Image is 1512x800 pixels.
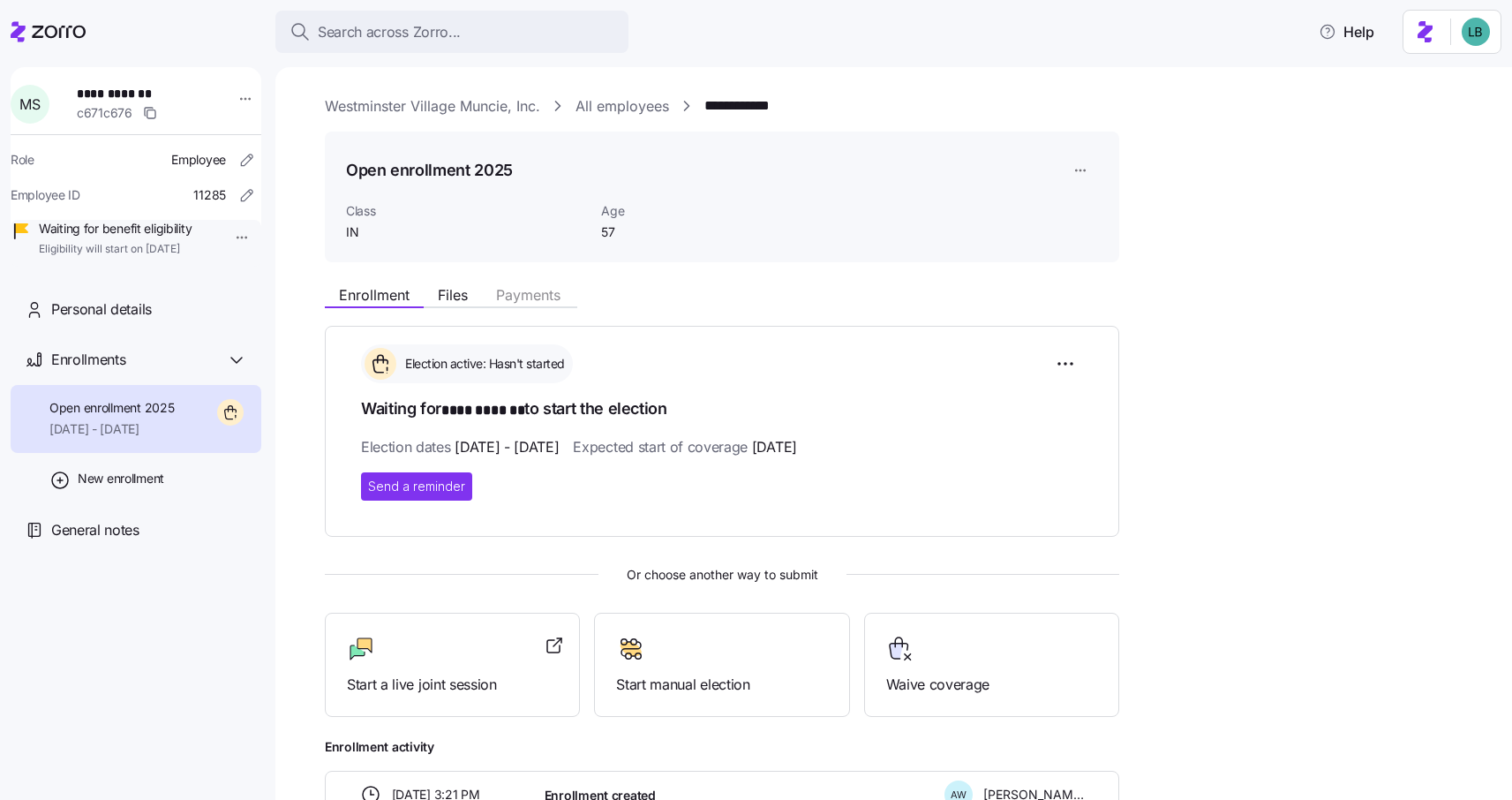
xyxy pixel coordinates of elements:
button: Help [1305,14,1388,49]
span: [DATE] - [DATE] [455,436,559,458]
h1: Open enrollment 2025 [346,159,513,181]
span: Expected start of coverage [573,436,796,458]
span: Files [438,288,468,302]
span: Waive coverage [886,674,1097,696]
span: Waiting for benefit eligibility [39,220,192,238]
span: Or choose another way to submit [325,565,1119,585]
span: Election active: Hasn't started [400,355,565,373]
span: Send a reminder [368,478,465,495]
span: Payments [496,288,560,302]
h1: Waiting for to start the election [361,397,1083,422]
span: c671c676 [77,104,132,122]
span: 57 [601,223,779,241]
span: Employee [171,151,226,169]
span: New enrollment [78,470,164,487]
button: Search across Zorro... [275,11,628,53]
span: IN [346,223,587,241]
span: Eligibility will start on [DATE] [39,242,192,257]
span: Class [346,202,587,220]
span: 11285 [193,186,226,204]
img: 55738f7c4ee29e912ff6c7eae6e0401b [1462,18,1490,46]
span: Role [11,151,34,169]
span: Search across Zorro... [318,21,461,43]
span: Start manual election [616,674,827,696]
span: [DATE] [752,436,797,458]
span: Election dates [361,436,559,458]
span: General notes [51,519,139,541]
span: Personal details [51,298,152,321]
span: Start a live joint session [347,674,558,696]
span: Help [1319,21,1374,42]
a: Westminster Village Muncie, Inc. [325,95,540,117]
button: Send a reminder [361,472,472,501]
span: Enrollment activity [325,738,1119,756]
span: [DATE] - [DATE] [49,420,174,438]
span: Enrollments [51,349,125,371]
span: M S [19,97,40,111]
span: Employee ID [11,186,80,204]
span: Age [601,202,779,220]
a: All employees [575,95,669,117]
span: Enrollment [339,288,410,302]
span: Open enrollment 2025 [49,399,174,417]
span: A W [951,790,967,800]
